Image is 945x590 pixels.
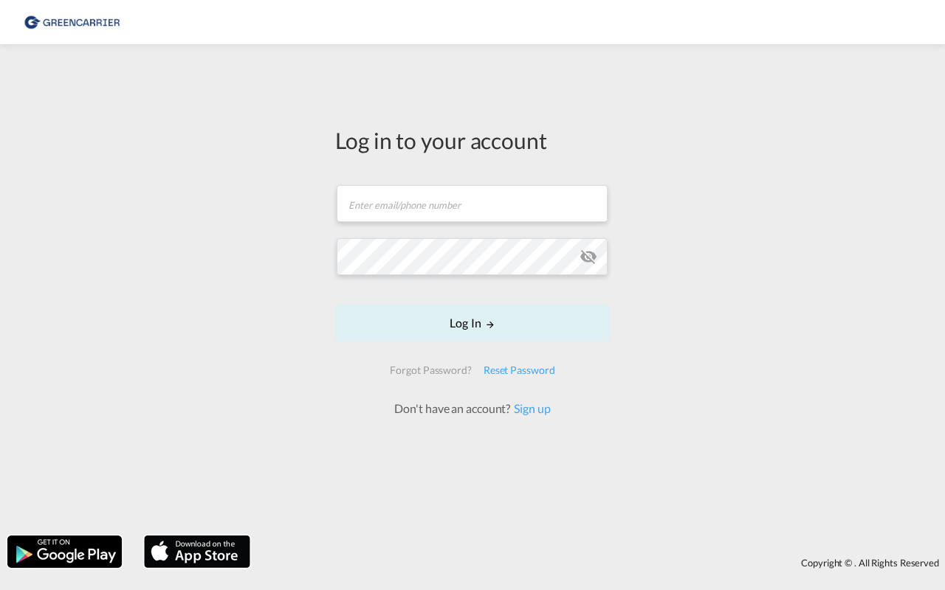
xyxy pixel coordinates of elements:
div: Forgot Password? [384,357,477,383]
button: LOGIN [335,305,610,341]
img: 609dfd708afe11efa14177256b0082fb.png [22,6,122,39]
div: Copyright © . All Rights Reserved [258,550,945,575]
div: Don't have an account? [378,400,566,417]
img: google.png [6,534,123,569]
a: Sign up [510,401,550,415]
img: apple.png [142,534,252,569]
div: Reset Password [478,357,561,383]
div: Log in to your account [335,125,610,156]
input: Enter email/phone number [337,185,608,222]
md-icon: icon-eye-off [580,248,597,265]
